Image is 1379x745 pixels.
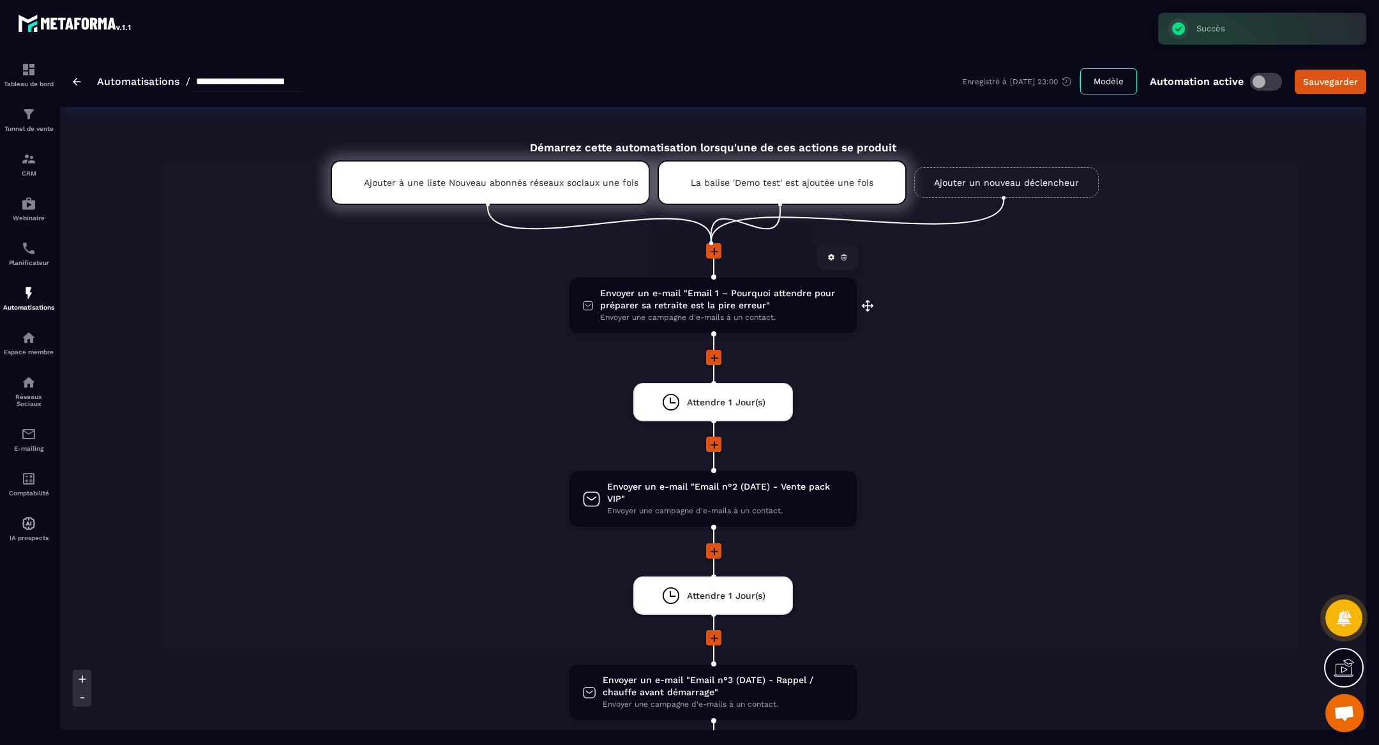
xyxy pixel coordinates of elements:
img: email [21,426,36,442]
img: formation [21,62,36,77]
img: accountant [21,471,36,486]
p: Tableau de bord [3,80,54,87]
a: Automatisations [97,75,179,87]
p: IA prospects [3,534,54,541]
span: Envoyer un e-mail "Email 1 – Pourquoi attendre pour préparer sa retraite est la pire erreur" [600,287,844,312]
p: Automatisations [3,304,54,311]
div: Enregistré à [962,76,1080,87]
p: Planificateur [3,259,54,266]
a: accountantaccountantComptabilité [3,462,54,506]
img: formation [21,151,36,167]
span: / [186,75,190,87]
p: Webinaire [3,214,54,222]
button: Sauvegarder [1295,70,1366,94]
img: automations [21,516,36,531]
div: Sauvegarder [1303,75,1358,88]
a: Ajouter un nouveau déclencheur [914,167,1099,198]
img: automations [21,330,36,345]
p: Automation active [1150,75,1244,87]
p: Comptabilité [3,490,54,497]
span: Envoyer une campagne d'e-mails à un contact. [603,698,844,711]
img: scheduler [21,241,36,256]
span: Envoyer une campagne d'e-mails à un contact. [607,505,844,517]
span: Envoyer un e-mail "Email n°3 (DATE) - Rappel / chauffe avant démarrage" [603,674,844,698]
p: E-mailing [3,445,54,452]
p: Réseaux Sociaux [3,393,54,407]
img: logo [18,11,133,34]
a: formationformationTunnel de vente [3,97,54,142]
a: formationformationTableau de bord [3,52,54,97]
img: automations [21,196,36,211]
a: formationformationCRM [3,142,54,186]
button: Modèle [1080,68,1137,94]
a: emailemailE-mailing [3,417,54,462]
img: automations [21,285,36,301]
p: Ajouter à une liste Nouveau abonnés réseaux sociaux une fois [364,177,617,188]
p: [DATE] 23:00 [1010,77,1058,86]
span: Envoyer une campagne d'e-mails à un contact. [600,312,844,324]
span: Attendre 1 Jour(s) [687,590,765,602]
img: arrow [73,78,81,86]
p: La balise 'Demo test' est ajoutée une fois [691,177,873,188]
a: automationsautomationsEspace membre [3,320,54,365]
p: Tunnel de vente [3,125,54,132]
a: schedulerschedulerPlanificateur [3,231,54,276]
a: social-networksocial-networkRéseaux Sociaux [3,365,54,417]
a: automationsautomationsWebinaire [3,186,54,231]
p: CRM [3,170,54,177]
div: Démarrez cette automatisation lorsqu'une de ces actions se produit [299,126,1128,154]
a: Ouvrir le chat [1325,694,1364,732]
img: social-network [21,375,36,390]
span: Attendre 1 Jour(s) [687,396,765,409]
a: automationsautomationsAutomatisations [3,276,54,320]
span: Envoyer un e-mail "Email n°2 (DATE) - Vente pack VIP" [607,481,844,505]
p: Espace membre [3,349,54,356]
img: formation [21,107,36,122]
